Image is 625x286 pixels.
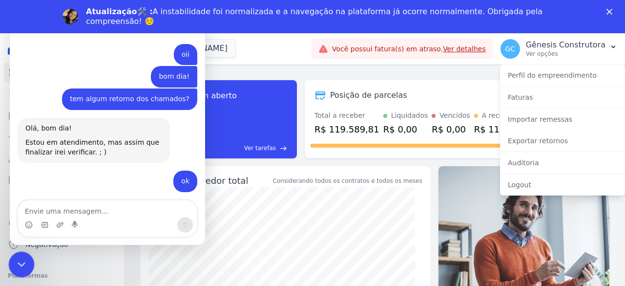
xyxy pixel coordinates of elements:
[4,192,121,211] a: Transferências
[62,9,78,24] img: Profile image for Adriane
[500,154,625,172] a: Auditoria
[4,84,121,104] a: Contratos
[164,161,187,182] div: ok
[31,211,39,219] button: Selecionador de GIF
[171,4,189,22] div: Fechar
[171,167,180,176] div: ok
[606,9,616,15] div: Fechar
[4,127,121,147] a: Lotes
[8,161,187,190] div: Gênesis diz…
[60,85,180,94] div: tem algum retorno dos chamados?
[86,7,547,26] div: A instabilidade foi normalizada e a navegação na plataforma já ocorre normalmente. Obrigada pela ...
[8,270,117,282] div: Plataformas
[493,35,625,63] button: GC Gênesis Construtora Ver opções
[526,40,605,50] p: Gênesis Construtora
[86,7,153,16] b: Atualização🛠️ :
[500,66,625,84] a: Perfil do empreendimento
[505,45,515,52] span: GC
[273,176,422,185] div: Considerando todos os contratos e todos os meses
[52,79,187,100] div: tem algum retorno dos chamados?
[164,34,187,56] div: oii
[153,4,171,22] button: Início
[8,56,187,79] div: Gênesis diz…
[46,211,54,219] button: Upload do anexo
[9,252,35,278] iframe: Intercom live chat
[4,63,121,82] a: Visão Geral
[314,110,379,121] div: Total a receber
[4,149,121,168] a: Clientes
[47,12,133,22] p: Ativo(a) nos últimos 15min
[10,10,205,245] iframe: Intercom live chat
[332,44,486,54] span: Você possui fatura(s) em atraso.
[15,211,23,219] button: Selecionador de Emoji
[141,56,187,78] div: bom dia!
[16,128,152,147] div: Estou em atendimento, mas assim que finalizar irei verificar. ; )
[482,110,515,121] div: A receber
[62,211,70,219] button: Start recording
[383,123,428,136] div: R$ 0,00
[8,108,187,161] div: Adriane diz…
[4,235,121,254] a: Negativação
[8,108,160,154] div: Olá, bom dia!Estou em atendimento, mas assim que finalizar irei verificar. ; )
[4,106,121,125] a: Parcelas
[8,21,187,34] div: [DATE]
[244,144,276,153] span: Ver tarefas
[314,123,379,136] div: R$ 119.589,81
[280,145,287,152] span: east
[16,114,152,124] div: Olá, bom dia!
[149,62,180,72] div: bom dia!
[8,34,187,57] div: Gênesis diz…
[391,110,428,121] div: Liquidados
[500,88,625,106] a: Faturas
[4,213,121,233] a: Crédito
[474,123,539,136] div: R$ 119.589,81
[500,110,625,128] a: Importar remessas
[8,79,187,108] div: Gênesis diz…
[526,50,605,58] p: Ver opções
[167,207,183,223] button: Enviar uma mensagem
[330,89,407,101] div: Posição de parcelas
[443,45,486,53] a: Ver detalhes
[177,144,287,153] a: Ver tarefas east
[500,176,625,194] a: Logout
[8,191,187,207] textarea: Envie uma mensagem...
[432,123,470,136] div: R$ 0,00
[439,110,470,121] div: Vencidos
[4,170,121,190] a: Minha Carteira
[172,40,180,50] div: oii
[500,132,625,150] a: Exportar retornos
[162,174,271,187] div: Saldo devedor total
